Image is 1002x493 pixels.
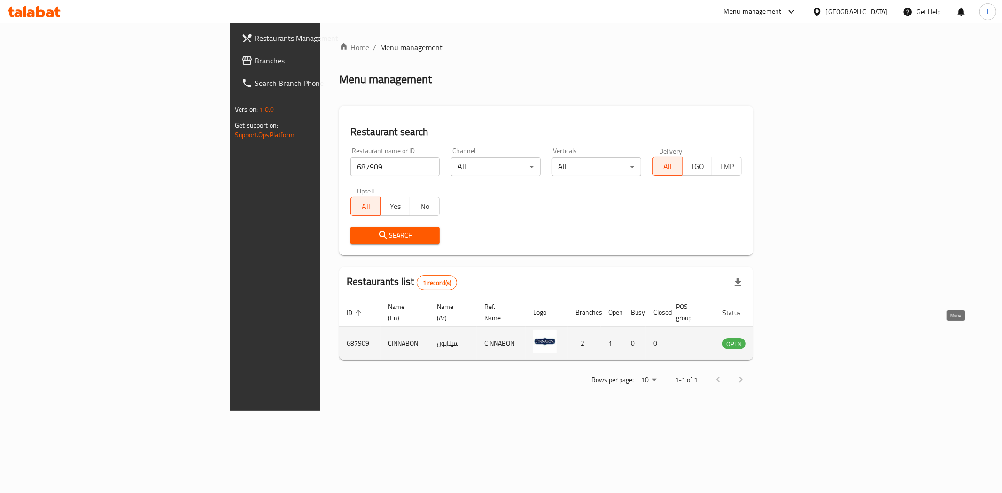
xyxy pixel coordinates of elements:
[429,327,477,360] td: سينابون
[727,271,749,294] div: Export file
[623,298,646,327] th: Busy
[591,374,634,386] p: Rows per page:
[235,103,258,116] span: Version:
[357,187,374,194] label: Upsell
[716,160,738,173] span: TMP
[657,160,679,173] span: All
[987,7,988,17] span: I
[652,157,683,176] button: All
[552,157,641,176] div: All
[417,275,458,290] div: Total records count
[601,298,623,327] th: Open
[637,373,660,387] div: Rows per page:
[568,327,601,360] td: 2
[388,301,418,324] span: Name (En)
[358,230,432,241] span: Search
[414,200,436,213] span: No
[601,327,623,360] td: 1
[235,119,278,131] span: Get support on:
[410,197,440,216] button: No
[350,197,381,216] button: All
[676,301,704,324] span: POS group
[526,298,568,327] th: Logo
[646,327,668,360] td: 0
[682,157,712,176] button: TGO
[646,298,668,327] th: Closed
[380,42,443,53] span: Menu management
[722,338,746,349] div: OPEN
[686,160,708,173] span: TGO
[355,200,377,213] span: All
[234,49,397,72] a: Branches
[451,157,540,176] div: All
[722,307,753,318] span: Status
[234,72,397,94] a: Search Branch Phone
[234,27,397,49] a: Restaurants Management
[347,275,457,290] h2: Restaurants list
[675,374,698,386] p: 1-1 of 1
[724,6,782,17] div: Menu-management
[477,327,526,360] td: CINNABON
[484,301,514,324] span: Ref. Name
[350,227,440,244] button: Search
[826,7,888,17] div: [GEOGRAPHIC_DATA]
[350,125,742,139] h2: Restaurant search
[380,197,410,216] button: Yes
[350,157,440,176] input: Search for restaurant name or ID..
[339,42,753,53] nav: breadcrumb
[255,77,390,89] span: Search Branch Phone
[255,55,390,66] span: Branches
[659,147,683,154] label: Delivery
[533,330,557,353] img: CINNABON
[259,103,274,116] span: 1.0.0
[381,327,429,360] td: CINNABON
[568,298,601,327] th: Branches
[339,298,797,360] table: enhanced table
[722,339,746,349] span: OPEN
[417,278,457,287] span: 1 record(s)
[235,129,295,141] a: Support.OpsPlatform
[437,301,466,324] span: Name (Ar)
[347,307,365,318] span: ID
[255,32,390,44] span: Restaurants Management
[384,200,406,213] span: Yes
[623,327,646,360] td: 0
[712,157,742,176] button: TMP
